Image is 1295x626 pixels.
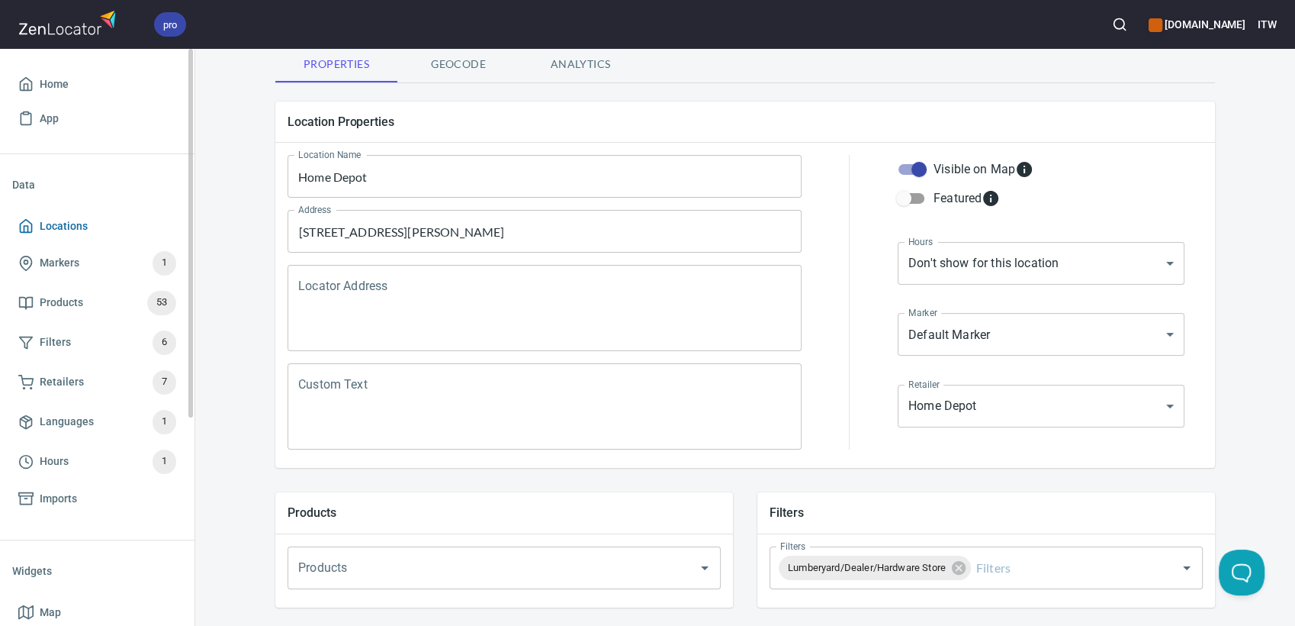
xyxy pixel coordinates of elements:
a: Imports [12,482,182,516]
img: zenlocator [18,6,121,39]
span: App [40,109,59,128]
iframe: Help Scout Beacon - Open [1219,550,1264,595]
span: Retailers [40,373,84,392]
span: Markers [40,253,79,273]
h5: Location Properties [288,114,1203,130]
div: Default Marker [898,313,1184,356]
span: Properties [284,55,388,74]
a: Products53 [12,283,182,323]
span: Home [40,75,69,94]
a: Home [12,67,182,102]
span: Locations [40,217,88,236]
span: 1 [153,254,176,272]
li: Data [12,166,182,203]
a: Retailers7 [12,363,182,402]
span: pro [154,17,186,33]
span: Map [40,603,61,622]
h5: Filters [770,505,1203,521]
span: 7 [153,373,176,391]
span: Geocode [406,55,510,74]
h6: ITW [1258,16,1277,33]
li: Widgets [12,553,182,589]
span: Analytics [529,55,632,74]
button: ITW [1258,8,1277,41]
span: Lumberyard/Dealer/Hardware Store [779,560,955,575]
a: Locations [12,209,182,244]
a: Hours1 [12,442,182,482]
svg: Featured locations are moved to the top of the search results list. [982,189,1000,208]
div: Lumberyard/Dealer/Hardware Store [779,556,971,580]
span: Languages [40,412,94,431]
span: 1 [153,413,176,431]
h6: [DOMAIN_NAME] [1149,16,1245,33]
span: 53 [147,294,176,311]
h5: Products [288,505,721,521]
a: Markers1 [12,244,182,283]
div: Don't show for this location [898,242,1184,285]
span: 6 [153,334,176,351]
div: Visible on Map [933,160,1033,179]
span: 1 [153,453,176,470]
input: Filters [973,553,1153,582]
button: Open [694,557,715,579]
div: Home Depot [898,385,1184,428]
div: pro [154,12,186,37]
span: Products [40,293,83,312]
span: Imports [40,489,77,508]
div: Featured [933,189,1000,208]
span: Hours [40,452,69,471]
button: color-CE600E [1149,18,1162,32]
a: App [12,102,182,136]
span: Filters [40,333,71,352]
a: Languages1 [12,402,182,442]
button: Open [1176,557,1197,579]
svg: Whether the location is visible on the map. [1015,160,1033,179]
input: Products [294,553,671,582]
a: Filters6 [12,323,182,363]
